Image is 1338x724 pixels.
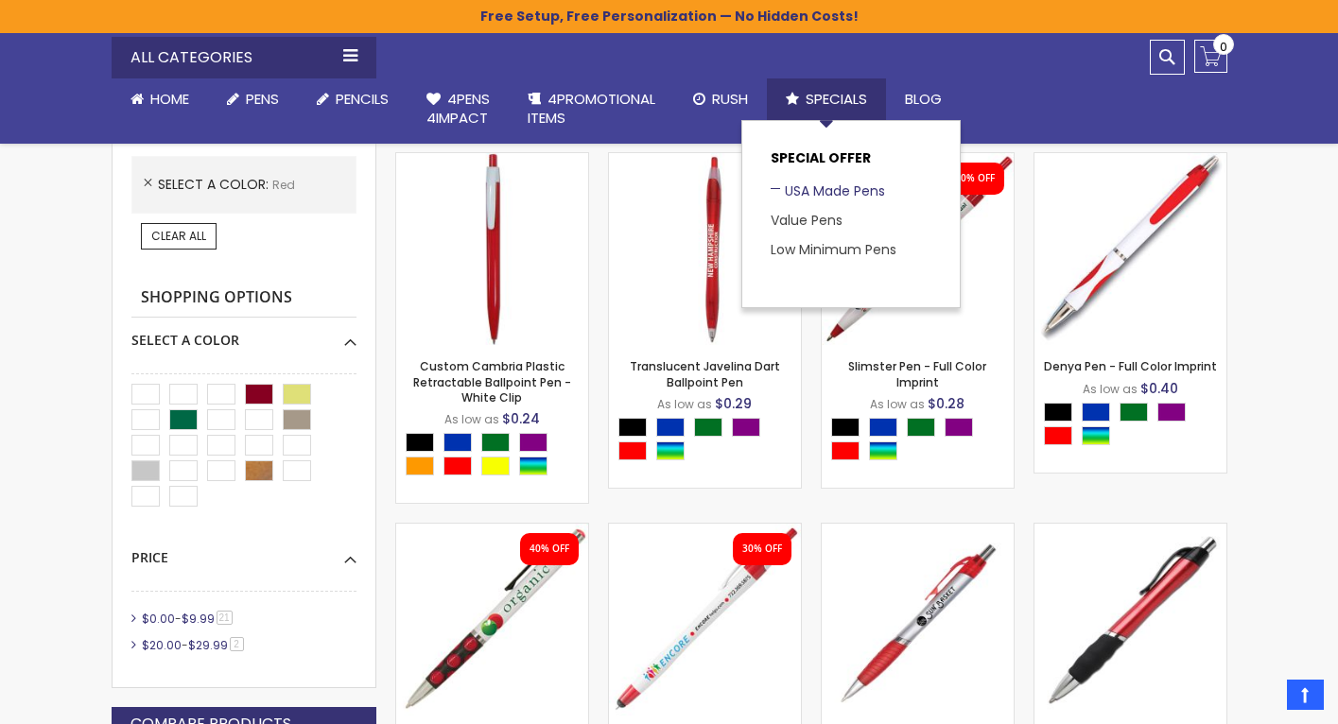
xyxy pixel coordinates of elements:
[1140,379,1178,398] span: $0.40
[771,181,885,200] a: USA Made Pens
[945,418,973,437] div: Purple
[831,418,860,437] div: Black
[426,89,490,128] span: 4Pens 4impact
[509,78,674,140] a: 4PROMOTIONALITEMS
[137,611,239,627] a: $0.00-$9.9921
[712,89,748,109] span: Rush
[142,611,175,627] span: $0.00
[905,89,942,109] span: Blog
[272,177,295,193] span: Red
[674,78,767,120] a: Rush
[618,441,647,460] div: Red
[694,418,722,437] div: Green
[1044,403,1072,422] div: Black
[208,78,298,120] a: Pens
[519,433,547,452] div: Purple
[1082,403,1110,422] div: Blue
[618,418,647,437] div: Black
[831,418,1014,465] div: Select A Color
[406,433,434,452] div: Black
[870,396,925,412] span: As low as
[481,457,510,475] div: Yellow
[406,433,588,480] div: Select A Color
[230,637,244,651] span: 2
[131,318,356,350] div: Select A Color
[1034,152,1226,168] a: Denya - Full Color-Red
[1034,153,1226,345] img: Denya - Full Color-Red
[443,457,472,475] div: Red
[298,78,408,120] a: Pencils
[396,523,588,539] a: Madeline I - Full Color-Red
[443,433,472,452] div: Blue
[396,153,588,345] img: Custom Cambria Plastic Retractable Ballpoint Pen - White Clip-Red
[609,524,801,715] img: iSlimster II - Full Color-Red
[408,78,509,140] a: 4Pens4impact
[630,358,780,389] a: Translucent Javelina Dart Ballpoint Pen
[1034,524,1226,715] img: Neptune Squiggle Grip Retractable Ballpoint Pen-Red
[131,278,356,319] strong: Shopping Options
[1044,426,1072,445] div: Red
[907,418,935,437] div: Green
[771,149,931,177] p: SPECIAL OFFER
[519,457,547,475] div: Assorted
[822,524,1014,715] img: Snazzy Silver Designer Ballpoint Pen-Red
[656,418,685,437] div: Blue
[413,358,571,405] a: Custom Cambria Plastic Retractable Ballpoint Pen - White Clip
[151,228,206,244] span: Clear All
[657,396,712,412] span: As low as
[609,153,801,345] img: Translucent Javelina Dart Ballpoint Pen-Red
[444,411,499,427] span: As low as
[481,433,510,452] div: Green
[742,543,782,556] div: 30% OFF
[1287,680,1324,710] a: Top
[246,89,279,109] span: Pens
[822,523,1014,539] a: Snazzy Silver Designer Ballpoint Pen-Red
[150,89,189,109] span: Home
[609,152,801,168] a: Translucent Javelina Dart Ballpoint Pen-Red
[1083,381,1138,397] span: As low as
[869,418,897,437] div: Blue
[609,523,801,539] a: iSlimster II - Full Color-Red
[530,543,569,556] div: 40% OFF
[732,418,760,437] div: Purple
[771,211,843,230] a: Value Pens
[406,457,434,475] div: Orange
[848,358,986,389] a: Slimster Pen - Full Color Imprint
[142,637,182,653] span: $20.00
[188,637,228,653] span: $29.99
[528,89,655,128] span: 4PROMOTIONAL ITEMS
[831,441,860,460] div: Red
[618,418,801,465] div: Select A Color
[502,409,540,428] span: $0.24
[112,78,208,120] a: Home
[1194,40,1227,73] a: 0
[1157,403,1186,422] div: Purple
[112,37,376,78] div: All Categories
[886,78,961,120] a: Blog
[1082,426,1110,445] div: Assorted
[656,441,685,460] div: Assorted
[141,223,217,250] a: Clear All
[1034,523,1226,539] a: Neptune Squiggle Grip Retractable Ballpoint Pen-Red
[955,172,995,185] div: 40% OFF
[767,78,886,120] a: Specials
[1044,358,1217,374] a: Denya Pen - Full Color Imprint
[771,240,896,259] a: Low Minimum Pens
[1220,38,1227,56] span: 0
[158,175,272,194] span: Select A Color
[217,611,233,625] span: 21
[715,394,752,413] span: $0.29
[336,89,389,109] span: Pencils
[131,535,356,567] div: Price
[928,394,964,413] span: $0.28
[396,152,588,168] a: Custom Cambria Plastic Retractable Ballpoint Pen - White Clip-Red
[1044,403,1226,450] div: Select A Color
[396,524,588,715] img: Madeline I - Full Color-Red
[806,89,867,109] span: Specials
[137,637,251,653] a: $20.00-$29.992
[182,611,215,627] span: $9.99
[869,441,897,460] div: Assorted
[1120,403,1148,422] div: Green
